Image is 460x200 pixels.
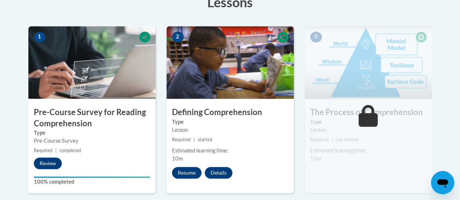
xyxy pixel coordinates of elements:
[310,32,322,42] span: 3
[172,137,191,142] span: Required
[310,137,329,142] span: Required
[172,126,288,134] div: Lesson
[167,26,294,99] img: Course Image
[310,126,427,134] div: Lesson
[55,148,57,153] span: |
[205,167,232,179] button: Details
[310,147,427,155] div: Estimated learning time:
[60,148,81,153] span: completed
[336,137,358,142] span: not started
[28,107,156,129] h3: Pre-Course Survey for Reading Comprehension
[310,155,321,162] span: 15m
[34,176,150,178] div: Your progress
[172,147,288,155] div: Estimated learning time:
[193,137,195,142] span: |
[34,32,45,42] span: 1
[198,137,212,142] span: started
[172,118,288,126] label: Type
[172,32,184,42] span: 2
[172,155,183,162] span: 10m
[34,158,62,169] button: Review
[305,26,432,99] img: Course Image
[167,107,294,118] h3: Defining Comprehension
[34,137,150,145] div: Pre-Course Survey
[34,148,52,153] span: Required
[310,118,427,126] label: Type
[332,137,333,142] span: |
[34,129,150,137] label: Type
[172,167,201,179] button: Resume
[431,171,454,194] iframe: Button to launch messaging window
[34,178,150,186] label: 100% completed
[305,107,432,118] h3: The Process of Comprehension
[28,26,156,99] img: Course Image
